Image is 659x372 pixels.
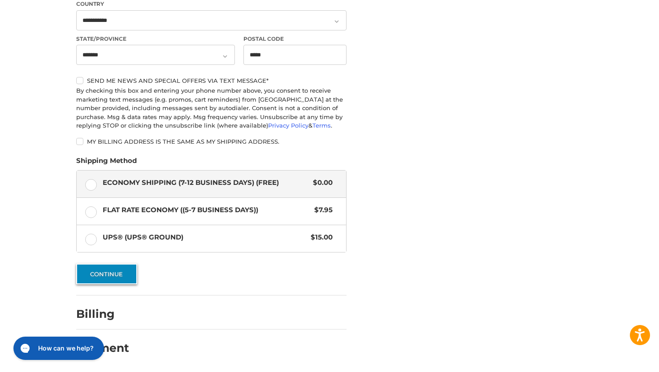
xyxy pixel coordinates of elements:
iframe: Gorgias live chat messenger [9,334,107,363]
button: Continue [76,264,137,284]
legend: Shipping Method [76,156,137,170]
span: $7.95 [310,205,333,215]
span: Economy Shipping (7-12 Business Days) (Free) [103,178,309,188]
a: Terms [312,122,331,129]
label: State/Province [76,35,235,43]
div: By checking this box and entering your phone number above, you consent to receive marketing text ... [76,86,347,130]
label: My billing address is the same as my shipping address. [76,138,347,145]
h2: Billing [76,307,129,321]
span: $15.00 [307,232,333,243]
label: Send me news and special offers via text message* [76,77,347,84]
span: $0.00 [309,178,333,188]
label: Postal Code [243,35,347,43]
span: UPS® (UPS® Ground) [103,232,307,243]
span: Flat Rate Economy ((5-7 Business Days)) [103,205,310,215]
a: Privacy Policy [268,122,308,129]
